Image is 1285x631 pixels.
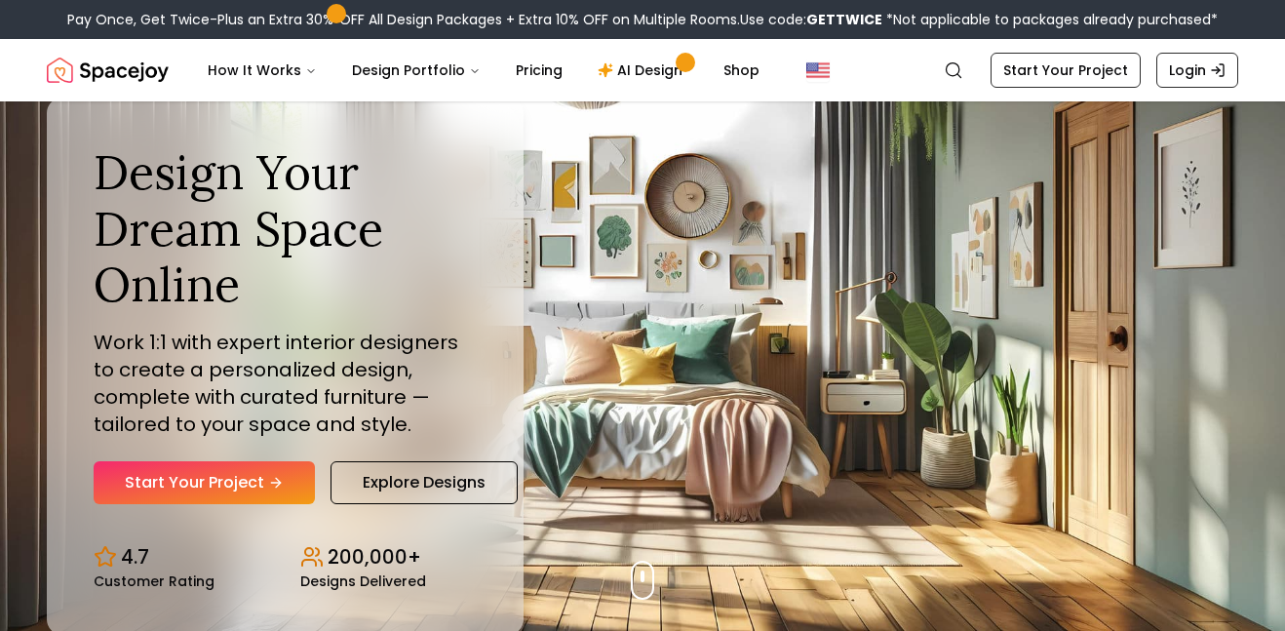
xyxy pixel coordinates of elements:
[882,10,1218,29] span: *Not applicable to packages already purchased*
[47,51,169,90] a: Spacejoy
[192,51,775,90] nav: Main
[67,10,1218,29] div: Pay Once, Get Twice-Plus an Extra 30% OFF All Design Packages + Extra 10% OFF on Multiple Rooms.
[806,59,830,82] img: United States
[1156,53,1238,88] a: Login
[47,51,169,90] img: Spacejoy Logo
[328,543,421,571] p: 200,000+
[47,39,1238,101] nav: Global
[94,144,477,313] h1: Design Your Dream Space Online
[806,10,882,29] b: GETTWICE
[192,51,332,90] button: How It Works
[336,51,496,90] button: Design Portfolio
[300,574,426,588] small: Designs Delivered
[121,543,149,571] p: 4.7
[331,461,518,504] a: Explore Designs
[500,51,578,90] a: Pricing
[94,329,477,438] p: Work 1:1 with expert interior designers to create a personalized design, complete with curated fu...
[94,574,214,588] small: Customer Rating
[582,51,704,90] a: AI Design
[991,53,1141,88] a: Start Your Project
[94,528,477,588] div: Design stats
[708,51,775,90] a: Shop
[94,461,315,504] a: Start Your Project
[740,10,882,29] span: Use code:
